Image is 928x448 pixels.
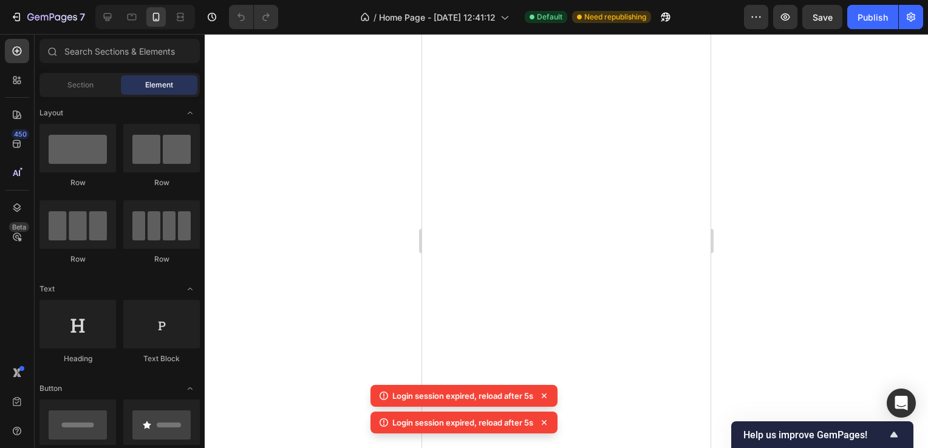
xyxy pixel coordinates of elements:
div: Row [123,177,200,188]
p: Login session expired, reload after 5s [392,390,533,402]
span: Default [537,12,562,22]
span: Layout [39,107,63,118]
span: Section [67,80,94,90]
span: Toggle open [180,379,200,398]
button: Save [802,5,842,29]
div: Undo/Redo [229,5,278,29]
div: Row [39,254,116,265]
div: Beta [9,222,29,232]
iframe: Design area [422,34,711,448]
button: 7 [5,5,90,29]
button: Show survey - Help us improve GemPages! [743,427,901,442]
span: / [374,11,377,24]
span: Help us improve GemPages! [743,429,887,441]
span: Need republishing [584,12,646,22]
div: Row [39,177,116,188]
span: Toggle open [180,103,200,123]
input: Search Sections & Elements [39,39,200,63]
span: Element [145,80,173,90]
p: 7 [80,10,85,24]
span: Toggle open [180,279,200,299]
button: Publish [847,5,898,29]
span: Home Page - [DATE] 12:41:12 [379,11,496,24]
span: Button [39,383,62,394]
div: Publish [858,11,888,24]
span: Save [813,12,833,22]
div: Row [123,254,200,265]
span: Text [39,283,55,294]
div: 450 [12,129,29,139]
p: Login session expired, reload after 5s [392,416,533,429]
div: Heading [39,353,116,364]
div: Text Block [123,353,200,364]
div: Open Intercom Messenger [887,389,916,418]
